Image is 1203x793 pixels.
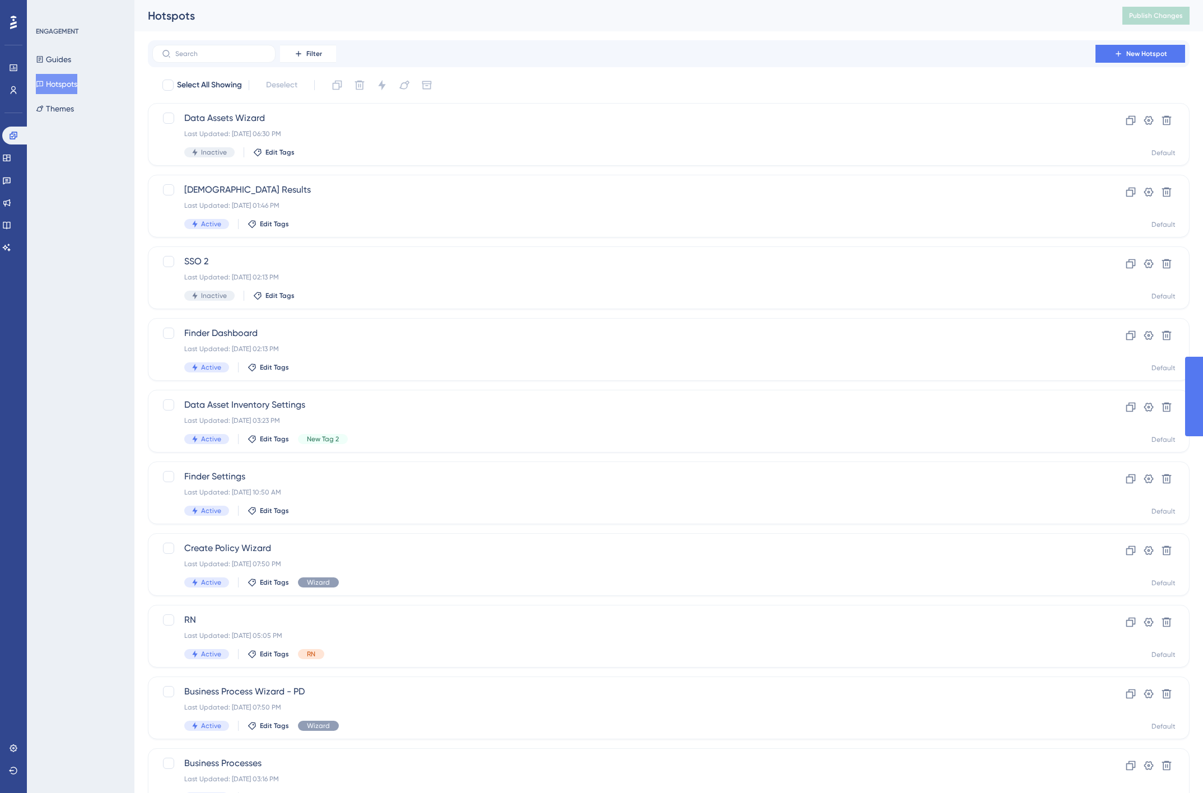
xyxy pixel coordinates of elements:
[1151,292,1176,301] div: Default
[260,578,289,587] span: Edit Tags
[184,416,1064,425] div: Last Updated: [DATE] 03:23 PM
[248,220,289,228] button: Edit Tags
[201,435,221,444] span: Active
[184,129,1064,138] div: Last Updated: [DATE] 06:30 PM
[184,542,1064,555] span: Create Policy Wizard
[201,291,227,300] span: Inactive
[1129,11,1183,20] span: Publish Changes
[260,363,289,372] span: Edit Tags
[248,650,289,659] button: Edit Tags
[248,578,289,587] button: Edit Tags
[1095,45,1185,63] button: New Hotspot
[184,685,1064,698] span: Business Process Wizard - PD
[265,291,295,300] span: Edit Tags
[253,291,295,300] button: Edit Tags
[260,721,289,730] span: Edit Tags
[184,757,1064,770] span: Business Processes
[306,49,322,58] span: Filter
[201,650,221,659] span: Active
[1126,49,1167,58] span: New Hotspot
[248,435,289,444] button: Edit Tags
[184,111,1064,125] span: Data Assets Wizard
[1151,363,1176,372] div: Default
[175,50,266,58] input: Search
[307,435,339,444] span: New Tag 2
[201,578,221,587] span: Active
[36,27,78,36] div: ENGAGEMENT
[184,775,1064,783] div: Last Updated: [DATE] 03:16 PM
[184,344,1064,353] div: Last Updated: [DATE] 02:13 PM
[248,363,289,372] button: Edit Tags
[184,273,1064,282] div: Last Updated: [DATE] 02:13 PM
[307,650,315,659] span: RN
[201,148,227,157] span: Inactive
[36,99,74,119] button: Themes
[1151,507,1176,516] div: Default
[201,506,221,515] span: Active
[280,45,336,63] button: Filter
[36,74,77,94] button: Hotspots
[1151,220,1176,229] div: Default
[201,721,221,730] span: Active
[265,148,295,157] span: Edit Tags
[256,75,307,95] button: Deselect
[266,78,297,92] span: Deselect
[248,721,289,730] button: Edit Tags
[260,220,289,228] span: Edit Tags
[184,488,1064,497] div: Last Updated: [DATE] 10:50 AM
[184,201,1064,210] div: Last Updated: [DATE] 01:46 PM
[201,363,221,372] span: Active
[260,650,289,659] span: Edit Tags
[307,721,330,730] span: Wizard
[1122,7,1190,25] button: Publish Changes
[184,631,1064,640] div: Last Updated: [DATE] 05:05 PM
[1151,579,1176,587] div: Default
[148,8,1094,24] div: Hotspots
[253,148,295,157] button: Edit Tags
[307,578,330,587] span: Wizard
[184,613,1064,627] span: RN
[184,559,1064,568] div: Last Updated: [DATE] 07:50 PM
[1151,435,1176,444] div: Default
[184,255,1064,268] span: SSO 2
[36,49,71,69] button: Guides
[201,220,221,228] span: Active
[248,506,289,515] button: Edit Tags
[177,78,242,92] span: Select All Showing
[184,398,1064,412] span: Data Asset Inventory Settings
[184,183,1064,197] span: [DEMOGRAPHIC_DATA] Results
[260,435,289,444] span: Edit Tags
[184,326,1064,340] span: Finder Dashboard
[260,506,289,515] span: Edit Tags
[1151,148,1176,157] div: Default
[184,470,1064,483] span: Finder Settings
[1151,722,1176,731] div: Default
[1151,650,1176,659] div: Default
[1156,749,1190,782] iframe: UserGuiding AI Assistant Launcher
[184,703,1064,712] div: Last Updated: [DATE] 07:50 PM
